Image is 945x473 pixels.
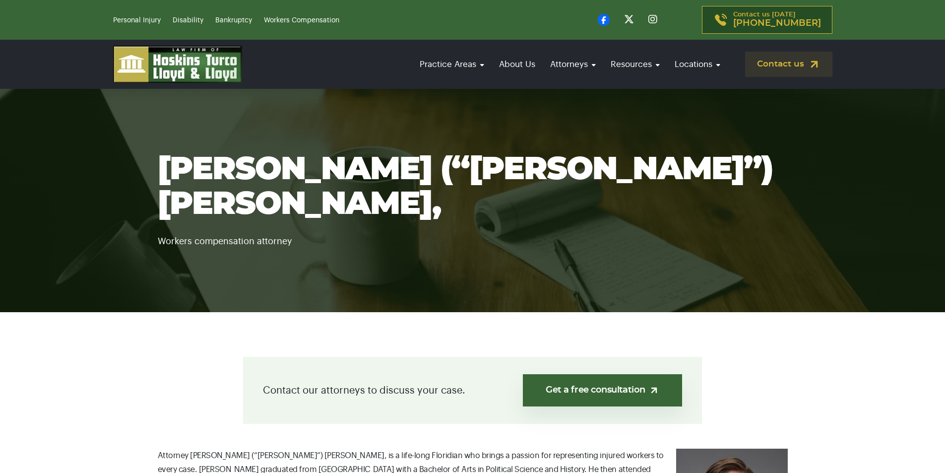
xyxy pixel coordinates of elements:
span: [PHONE_NUMBER] [733,18,821,28]
p: Contact us [DATE] [733,11,821,28]
div: Contact our attorneys to discuss your case. [243,357,702,424]
a: Workers Compensation [264,17,339,24]
img: logo [113,46,242,83]
a: Resources [606,50,665,78]
a: Attorneys [545,50,601,78]
a: Contact us [DATE][PHONE_NUMBER] [702,6,832,34]
a: Personal Injury [113,17,161,24]
a: Practice Areas [415,50,489,78]
img: arrow-up-right-light.svg [649,385,659,396]
a: Bankruptcy [215,17,252,24]
a: Get a free consultation [523,374,682,406]
h1: [PERSON_NAME] (“[PERSON_NAME]”) [PERSON_NAME], [158,152,788,222]
p: Workers compensation attorney [158,222,788,249]
a: About Us [494,50,540,78]
a: Locations [670,50,725,78]
a: Contact us [745,52,832,77]
a: Disability [173,17,203,24]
